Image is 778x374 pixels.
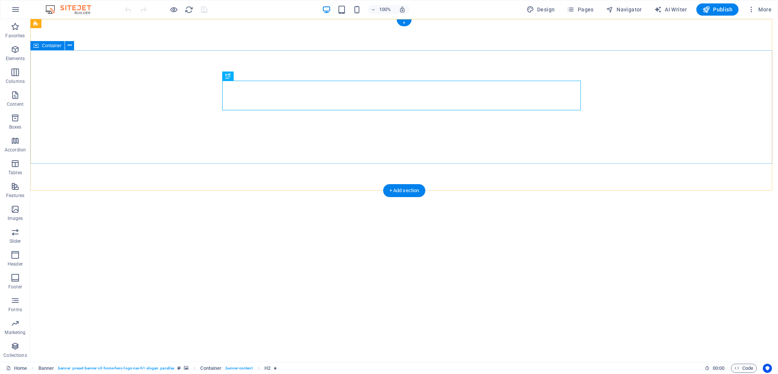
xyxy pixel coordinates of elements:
[731,364,757,373] button: Code
[606,6,642,13] span: Navigator
[763,364,772,373] button: Usercentrics
[7,101,24,107] p: Content
[5,147,26,153] p: Accordion
[274,366,277,370] i: Element contains an animation
[44,5,101,14] img: Editor Logo
[564,3,596,16] button: Pages
[184,5,193,14] button: reload
[8,284,22,290] p: Footer
[9,124,22,130] p: Boxes
[42,43,62,48] span: Container
[3,352,27,358] p: Collections
[651,3,690,16] button: AI Writer
[8,307,22,313] p: Forms
[383,184,425,197] div: + Add section
[567,6,593,13] span: Pages
[399,6,406,13] i: On resize automatically adjust zoom level to fit chosen device.
[734,364,753,373] span: Code
[8,261,23,267] p: Header
[748,6,772,13] span: More
[6,56,25,62] p: Elements
[379,5,391,14] h6: 100%
[527,6,555,13] span: Design
[523,3,558,16] button: Design
[8,215,23,221] p: Images
[718,365,719,371] span: :
[6,364,27,373] a: Click to cancel selection. Double-click to open Pages
[9,238,21,244] p: Slider
[225,364,252,373] span: . banner-content
[523,3,558,16] div: Design (Ctrl+Alt+Y)
[5,33,25,39] p: Favorites
[5,329,25,336] p: Marketing
[200,364,221,373] span: Click to select. Double-click to edit
[368,5,395,14] button: 100%
[185,5,193,14] i: Reload page
[184,366,188,370] i: This element contains a background
[6,193,24,199] p: Features
[603,3,645,16] button: Navigator
[654,6,687,13] span: AI Writer
[38,364,277,373] nav: breadcrumb
[8,170,22,176] p: Tables
[177,366,181,370] i: This element is a customizable preset
[38,364,54,373] span: Click to select. Double-click to edit
[6,78,25,84] p: Columns
[264,364,270,373] span: Click to select. Double-click to edit
[705,364,725,373] h6: Session time
[713,364,724,373] span: 00 00
[745,3,775,16] button: More
[702,6,732,13] span: Publish
[169,5,178,14] button: Click here to leave preview mode and continue editing
[30,19,778,362] iframe: To enrich screen reader interactions, please activate Accessibility in Grammarly extension settings
[397,19,411,26] div: +
[57,364,174,373] span: . banner .preset-banner-v3-home-hero-logo-nav-h1-slogan .parallax
[696,3,738,16] button: Publish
